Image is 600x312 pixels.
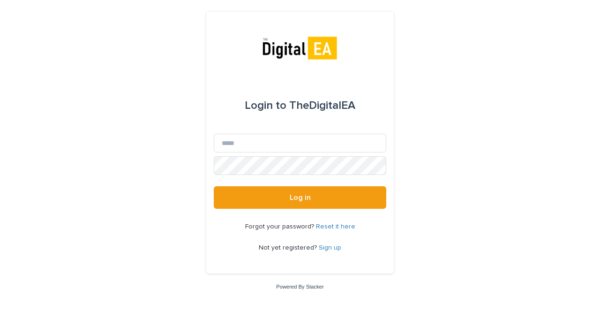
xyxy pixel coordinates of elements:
[260,34,340,62] img: mpnAKsivTWiDOsumdcjk
[290,194,311,201] span: Log in
[319,244,341,251] a: Sign up
[245,223,316,230] span: Forgot your password?
[276,284,323,289] a: Powered By Stacker
[245,92,355,119] div: TheDigitalEA
[259,244,319,251] span: Not yet registered?
[214,186,386,209] button: Log in
[316,223,355,230] a: Reset it here
[245,100,286,111] span: Login to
